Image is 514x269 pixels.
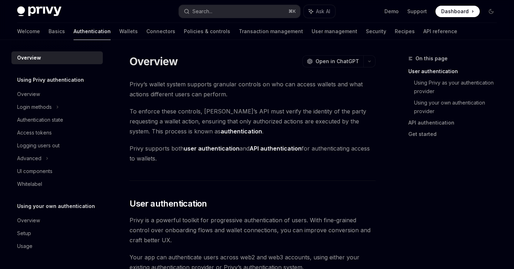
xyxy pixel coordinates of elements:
a: Overview [11,88,103,101]
div: Overview [17,90,40,98]
h5: Using Privy authentication [17,76,84,84]
div: Search... [192,7,212,16]
a: Using your own authentication provider [414,97,503,117]
a: API authentication [408,117,503,128]
button: Open in ChatGPT [302,55,363,67]
a: Authentication [74,23,111,40]
span: Privy supports both and for authenticating access to wallets. [130,143,376,163]
a: User management [312,23,357,40]
div: Advanced [17,154,41,163]
span: ⌘ K [288,9,296,14]
div: Setup [17,229,31,238]
a: Connectors [146,23,175,40]
h1: Overview [130,55,178,68]
div: Overview [17,216,40,225]
a: Authentication state [11,113,103,126]
a: Policies & controls [184,23,230,40]
div: Whitelabel [17,180,42,188]
span: Dashboard [441,8,469,15]
span: Open in ChatGPT [316,58,359,65]
strong: authentication [221,128,262,135]
div: Login methods [17,103,52,111]
span: On this page [415,54,448,63]
span: Privy is a powerful toolkit for progressive authentication of users. With fine-grained control ov... [130,215,376,245]
a: Welcome [17,23,40,40]
span: To enforce these controls, [PERSON_NAME]’s API must verify the identity of the party requesting a... [130,106,376,136]
a: Demo [384,8,399,15]
a: Using Privy as your authentication provider [414,77,503,97]
h5: Using your own authentication [17,202,95,210]
a: Overview [11,214,103,227]
a: Get started [408,128,503,140]
div: Authentication state [17,116,63,124]
span: Ask AI [316,8,330,15]
button: Search...⌘K [179,5,300,18]
div: Overview [17,54,41,62]
a: Wallets [119,23,138,40]
a: Logging users out [11,139,103,152]
a: Whitelabel [11,178,103,191]
a: Security [366,23,386,40]
a: UI components [11,165,103,178]
a: Dashboard [435,6,480,17]
a: Setup [11,227,103,240]
a: Access tokens [11,126,103,139]
span: User authentication [130,198,207,209]
button: Toggle dark mode [485,6,497,17]
a: Transaction management [239,23,303,40]
div: Logging users out [17,141,60,150]
img: dark logo [17,6,61,16]
div: UI components [17,167,52,176]
a: Basics [49,23,65,40]
a: User authentication [408,66,503,77]
a: Overview [11,51,103,64]
button: Ask AI [304,5,335,18]
strong: API authentication [250,145,302,152]
strong: user authentication [184,145,240,152]
a: Recipes [395,23,415,40]
div: Usage [17,242,32,250]
a: Usage [11,240,103,253]
a: Support [407,8,427,15]
div: Access tokens [17,128,52,137]
span: Privy’s wallet system supports granular controls on who can access wallets and what actions diffe... [130,79,376,99]
a: API reference [423,23,457,40]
